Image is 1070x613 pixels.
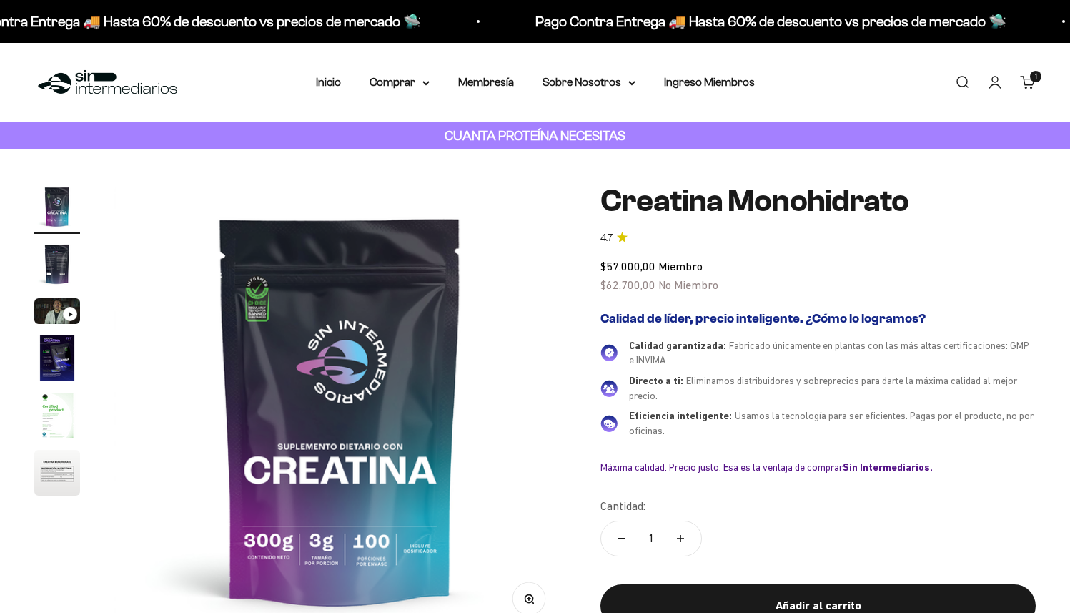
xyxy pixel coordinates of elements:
[600,461,1036,474] div: Máxima calidad. Precio justo. Esa es la ventaja de comprar
[600,230,613,246] span: 4.7
[660,521,701,556] button: Aumentar cantidad
[316,76,341,88] a: Inicio
[843,461,933,473] b: Sin Intermediarios.
[629,375,1017,401] span: Eliminamos distribuidores y sobreprecios para darte la máxima calidad al mejor precio.
[34,393,80,438] img: Creatina Monohidrato
[658,260,703,273] span: Miembro
[543,73,635,92] summary: Sobre Nosotros
[1035,73,1037,80] span: 1
[600,311,1036,327] h2: Calidad de líder, precio inteligente. ¿Cómo lo logramos?
[458,76,514,88] a: Membresía
[532,10,1004,33] p: Pago Contra Entrega 🚚 Hasta 60% de descuento vs precios de mercado 🛸
[34,335,80,386] button: Ir al artículo 4
[629,410,732,421] span: Eficiencia inteligente:
[600,184,1036,218] h1: Creatina Monohidrato
[600,380,618,397] img: Directo a ti
[600,497,645,516] label: Cantidad:
[600,344,618,361] img: Calidad garantizada
[34,241,80,291] button: Ir al artículo 2
[629,340,1029,366] span: Fabricado únicamente en plantas con las más altas certificaciones: GMP e INVIMA.
[600,230,1036,246] a: 4.74.7 de 5.0 estrellas
[34,393,80,443] button: Ir al artículo 5
[658,278,718,291] span: No Miembro
[629,340,726,351] span: Calidad garantizada:
[629,375,683,386] span: Directo a ti:
[664,76,755,88] a: Ingreso Miembros
[34,298,80,328] button: Ir al artículo 3
[34,184,80,234] button: Ir al artículo 1
[34,335,80,381] img: Creatina Monohidrato
[600,415,618,432] img: Eficiencia inteligente
[34,241,80,287] img: Creatina Monohidrato
[600,278,655,291] span: $62.700,00
[601,521,643,556] button: Reducir cantidad
[34,450,80,500] button: Ir al artículo 6
[370,73,430,92] summary: Comprar
[34,184,80,230] img: Creatina Monohidrato
[600,260,655,273] span: $57.000,00
[629,410,1034,436] span: Usamos la tecnología para ser eficientes. Pagas por el producto, no por oficinas.
[34,450,80,496] img: Creatina Monohidrato
[445,128,625,143] strong: CUANTA PROTEÍNA NECESITAS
